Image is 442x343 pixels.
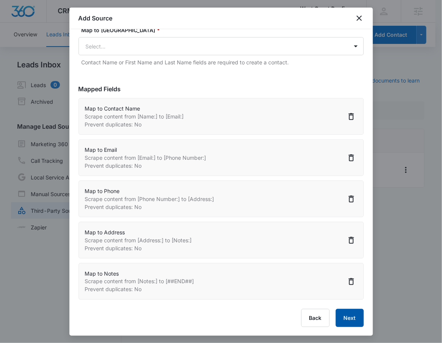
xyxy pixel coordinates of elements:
[85,195,214,203] p: Scrape content from [Phone Number:] to [Address:]
[85,270,194,278] p: Map to Notes
[85,162,206,170] p: Prevent duplicates: No
[85,187,214,195] p: Map to Phone
[85,236,192,244] p: Scrape content from [Address:] to [Notes:]
[85,154,206,162] p: Scrape content from [Email:] to [Phone Number:]
[345,152,357,164] button: Delete
[85,104,184,112] p: Map to Contact Name
[355,14,364,23] button: close
[79,84,364,94] p: Mapped Fields
[345,276,357,288] button: Delete
[85,278,194,285] p: Scrape content from [Notes:] to [##END##]
[79,14,113,23] h1: Add Source
[336,309,364,327] button: Next
[345,111,357,123] button: Delete
[85,244,192,252] p: Prevent duplicates: No
[82,58,364,66] p: Contact Name or First Name and Last Name fields are required to create a contact.
[85,228,192,236] p: Map to Address
[82,26,367,34] label: Map to [GEOGRAPHIC_DATA]
[85,285,194,293] p: Prevent duplicates: No
[85,112,184,120] p: Scrape content from [Name:] to [Email:]
[85,120,184,128] p: Prevent duplicates: No
[85,146,206,154] p: Map to Email
[85,203,214,211] p: Prevent duplicates: No
[301,309,330,327] button: Back
[345,234,357,246] button: Delete
[345,193,357,205] button: Delete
